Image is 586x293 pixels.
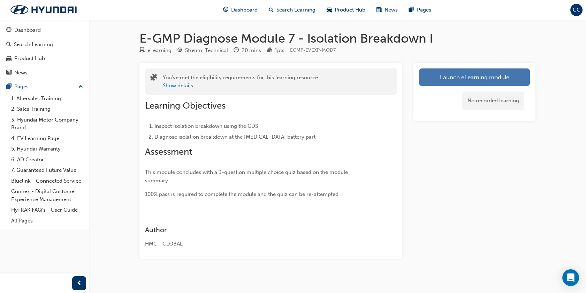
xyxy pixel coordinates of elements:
a: Search Learning [3,38,86,51]
div: 1 pts [275,46,284,54]
div: Duration [234,46,261,55]
span: car-icon [327,6,332,14]
span: Dashboard [231,6,258,14]
div: Points [267,46,284,55]
a: Bluelink - Connected Service [8,176,86,186]
div: HMC - GLOBAL [145,240,372,248]
span: news-icon [376,6,382,14]
a: news-iconNews [371,3,403,17]
a: 4. EV Learning Page [8,133,86,144]
span: prev-icon [77,279,82,288]
button: Pages [3,80,86,93]
a: News [3,66,86,79]
div: Search Learning [14,41,53,49]
a: Product Hub [3,52,86,65]
span: Learning resource code [290,47,336,53]
span: Assessment [145,146,192,157]
a: Dashboard [3,24,86,37]
div: Product Hub [14,54,45,63]
a: 7. Guaranteed Future Value [8,165,86,176]
div: eLearning [147,46,172,54]
a: 2. Sales Training [8,104,86,115]
a: 1. Aftersales Training [8,93,86,104]
button: DashboardSearch LearningProduct HubNews [3,22,86,80]
span: search-icon [6,42,11,48]
a: 5. Hyundai Warranty [8,144,86,154]
a: car-iconProduct Hub [321,3,371,17]
h3: Author [145,226,372,234]
div: No recorded learning [462,91,524,110]
a: All Pages [8,215,86,226]
span: News [385,6,398,14]
span: Learning Objectives [145,100,226,111]
span: Pages [417,6,431,14]
span: Inspect isolation breakdown using the GDS [154,123,258,129]
span: podium-icon [267,47,272,54]
span: learningResourceType_ELEARNING-icon [139,47,145,54]
a: Connex - Digital Customer Experience Management [8,186,86,205]
a: pages-iconPages [403,3,437,17]
span: news-icon [6,70,12,76]
span: clock-icon [234,47,239,54]
span: pages-icon [6,84,12,90]
span: search-icon [269,6,274,14]
button: Show details [163,82,193,90]
div: Open Intercom Messenger [562,269,579,286]
span: Search Learning [276,6,315,14]
a: guage-iconDashboard [218,3,263,17]
a: 6. AD Creator [8,154,86,165]
span: Product Hub [335,6,365,14]
div: Pages [14,83,29,91]
button: CC [570,4,583,16]
span: up-icon [78,82,83,91]
span: guage-icon [6,27,12,34]
span: This module concludes with a 3-question multiple choice quiz based on the module summary. [145,169,349,184]
h1: E-GMP Diagnose Module 7 - Isolation Breakdown I [139,31,535,46]
span: 100% pass is required to complete the module and the quiz can be re-attempted. [145,191,340,197]
span: pages-icon [409,6,414,14]
div: News [14,69,28,77]
img: Trak [3,2,84,17]
span: guage-icon [223,6,228,14]
a: Launch eLearning module [419,68,530,86]
span: puzzle-icon [150,74,157,82]
div: Type [139,46,172,55]
div: Stream: Technical [185,46,228,54]
a: 3. Hyundai Motor Company Brand [8,115,86,133]
a: HyTRAK FAQ's - User Guide [8,205,86,215]
div: Stream [177,46,228,55]
div: 20 mins [242,46,261,54]
div: You've met the eligibility requirements for this learning resource. [163,74,319,89]
span: target-icon [177,47,182,54]
span: CC [573,6,580,14]
span: Diagnose isolation breakdown at the [MEDICAL_DATA] battery part [154,134,315,140]
span: car-icon [6,56,12,62]
a: search-iconSearch Learning [263,3,321,17]
div: Dashboard [14,26,41,34]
